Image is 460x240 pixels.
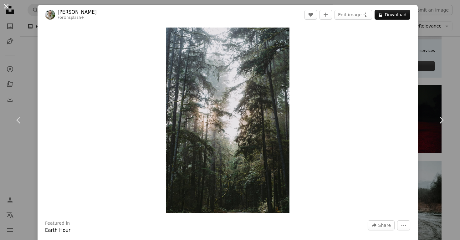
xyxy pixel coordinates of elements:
button: More Actions [397,220,410,230]
a: Next [422,90,460,150]
a: Earth Hour [45,227,70,233]
a: [PERSON_NAME] [58,9,97,15]
span: Share [378,221,391,230]
button: Download [375,10,410,20]
button: Edit image [335,10,372,20]
img: Go to Josh Hild's profile [45,10,55,20]
a: Unsplash+ [64,15,84,20]
img: a road in the middle of a forest surrounded by tall trees [166,28,289,213]
div: For [58,15,97,20]
button: Like [304,10,317,20]
button: Share this image [368,220,395,230]
button: Zoom in on this image [166,28,289,213]
h3: Featured in [45,220,70,227]
button: Add to Collection [319,10,332,20]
